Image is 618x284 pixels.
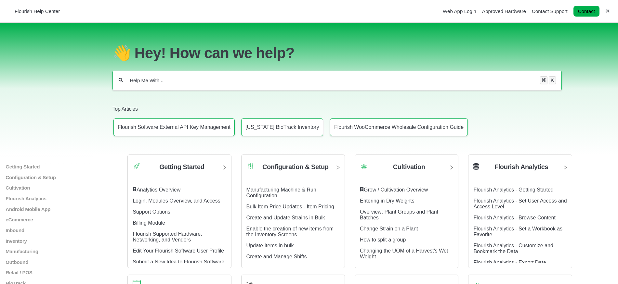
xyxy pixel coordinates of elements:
a: Flourish Analytics - Getting Started article [473,187,553,192]
a: Flourish Supported Hardware, Networking, and Vendors article [133,231,202,242]
a: Changing the UOM of a Harvest's Wet Weight article [360,248,448,259]
h1: 👋 Hey! How can we help? [112,44,562,62]
img: Category icon [246,162,255,170]
a: Category icon Getting Started [128,160,231,179]
a: Edit Your Flourish Software User Profile article [133,248,224,253]
a: Switch dark mode setting [605,8,610,14]
a: Inventory [5,238,106,243]
a: Contact Support navigation item [532,8,568,14]
a: Inbound [5,228,106,233]
a: Change Strain on a Plant article [360,226,418,231]
a: Enable the creation of new items from the Inventory Screens article [246,226,334,237]
a: Article: Connecticut BioTrack Inventory [241,118,323,136]
kbd: K [549,76,556,84]
a: Getting Started [5,164,106,169]
a: Flourish Help Center [8,7,60,16]
div: ​ [360,187,453,193]
a: Retail / POS [5,270,106,275]
section: Top Articles [112,96,562,142]
a: Configuration & Setup [5,175,106,180]
svg: Featured [360,187,364,191]
img: Category icon [133,162,141,170]
p: Flourish WooCommerce Wholesale Configuration Guide [334,124,464,130]
a: Flourish Analytics - Set User Access and Access Level article [473,198,567,209]
img: Category icon [360,162,368,170]
a: Support Options article [133,209,170,215]
a: Login, Modules Overview, and Access article [133,198,220,204]
a: How to split a group article [360,237,406,242]
a: Article: Flourish WooCommerce Wholesale Configuration Guide [330,118,468,136]
a: Analytics Overview article [137,187,180,192]
a: Contact [573,6,599,17]
a: Flourish Analytics [5,196,106,201]
a: Approved Hardware navigation item [482,8,526,14]
input: Help Me With... [129,77,534,84]
a: Article: Flourish Software External API Key Management [113,118,235,136]
a: Flourish Analytics - Browse Content article [473,215,556,220]
a: Overview: Plant Groups and Plant Batches article [360,209,438,220]
kbd: ⌘ [540,76,547,84]
a: Bulk Item Price Updates - Item Pricing article [246,204,334,209]
a: Manufacturing Machine & Run Configuration article [246,187,316,198]
div: ​ [133,187,226,193]
a: Billing Module article [133,220,165,226]
li: Contact desktop [572,7,601,16]
a: Outbound [5,259,106,265]
p: Flourish Software External API Key Management [118,124,230,130]
a: Cultivation [5,185,106,191]
a: Create and Update Strains in Bulk article [246,215,325,220]
a: Grow / Cultivation Overview article [364,187,428,192]
a: Android Mobile App [5,206,106,212]
a: Create and Manage Shifts article [246,254,307,259]
a: Category icon Cultivation [355,160,458,179]
h2: Configuration & Setup [262,163,329,171]
h2: Getting Started [159,163,204,171]
svg: Featured [133,187,137,191]
h2: Cultivation [393,163,425,171]
span: Flourish Help Center [15,8,60,14]
h2: Top Articles [112,105,562,113]
p: [US_STATE] BioTrack Inventory [245,124,319,130]
a: Update Items in bulk article [246,243,294,248]
a: Category icon Configuration & Setup [242,160,345,179]
a: Flourish Analytics - Set a Workbook as Favorite article [473,226,562,237]
a: Manufacturing [5,249,106,254]
a: eCommerce [5,217,106,222]
img: Flourish Help Center Logo [8,7,11,16]
a: Submit a New Idea to Flourish Software article [133,259,224,265]
a: Flourish Analytics - Customize and Bookmark the Data article [473,243,553,254]
a: Flourish Analytics [468,160,572,179]
h2: Flourish Analytics [494,163,548,171]
div: Keyboard shortcut for search [540,76,556,84]
a: Entering in Dry Weights article [360,198,414,204]
a: Web App Login navigation item [443,8,476,14]
a: Flourish Analytics - Export Data article [473,260,546,265]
